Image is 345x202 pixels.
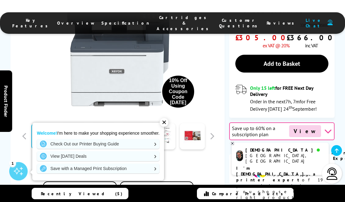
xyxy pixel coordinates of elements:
[327,20,333,26] img: user-headset-duotone.svg
[236,165,317,183] b: I'm [DEMOGRAPHIC_DATA], a printer expert
[219,18,261,29] span: Customer Questions
[229,146,335,152] div: Toner Cartridge Costs
[57,20,95,26] span: Overview
[155,15,213,31] span: Cartridges & Accessories
[160,118,168,127] div: ✕
[43,181,117,199] button: Add to Compare
[101,20,149,26] span: Specification
[236,150,243,161] img: chris-livechat.png
[197,188,294,199] a: Compare Products
[235,55,328,73] a: Add to Basket
[245,147,324,153] div: [DEMOGRAPHIC_DATA]
[245,153,324,164] div: [GEOGRAPHIC_DATA], [GEOGRAPHIC_DATA]
[37,151,159,161] a: View [DATE] Deals
[305,42,318,49] span: inc VAT
[236,165,324,200] p: of 19 years! I can help you choose the right product
[289,104,292,110] sup: th
[9,160,16,167] div: 1
[287,33,336,42] span: £366.00
[285,98,300,105] span: 7h, 7m
[37,131,57,136] strong: Welcome!
[267,20,297,26] span: Reviews
[232,125,288,137] span: Save up to 60% on a subscription plan
[304,18,324,29] span: Live Chat
[250,98,317,112] span: Order in the next for Free Delivery [DATE] 24 September!
[235,85,328,111] div: modal_delivery
[12,18,51,29] span: Key Features
[41,191,123,196] span: Recently Viewed (5)
[165,78,191,105] div: 10% Off Using Coupon Code [DATE]
[37,139,159,149] a: Check Out our Printer Buying Guide
[3,85,9,117] span: Product Finder
[250,85,328,97] div: for FREE Next Day Delivery
[37,164,159,173] a: Save with a Managed Print Subscription
[212,191,286,196] span: Compare Products
[326,168,338,180] img: user-headset-light.svg
[235,33,289,42] span: £305.00
[289,125,321,137] span: View
[120,181,194,199] button: In the Box
[263,42,289,49] span: ex VAT @ 20%
[250,85,275,91] span: Only 15 left
[32,188,128,199] a: Recently Viewed (5)
[37,130,159,136] p: I'm here to make your shopping experience smoother.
